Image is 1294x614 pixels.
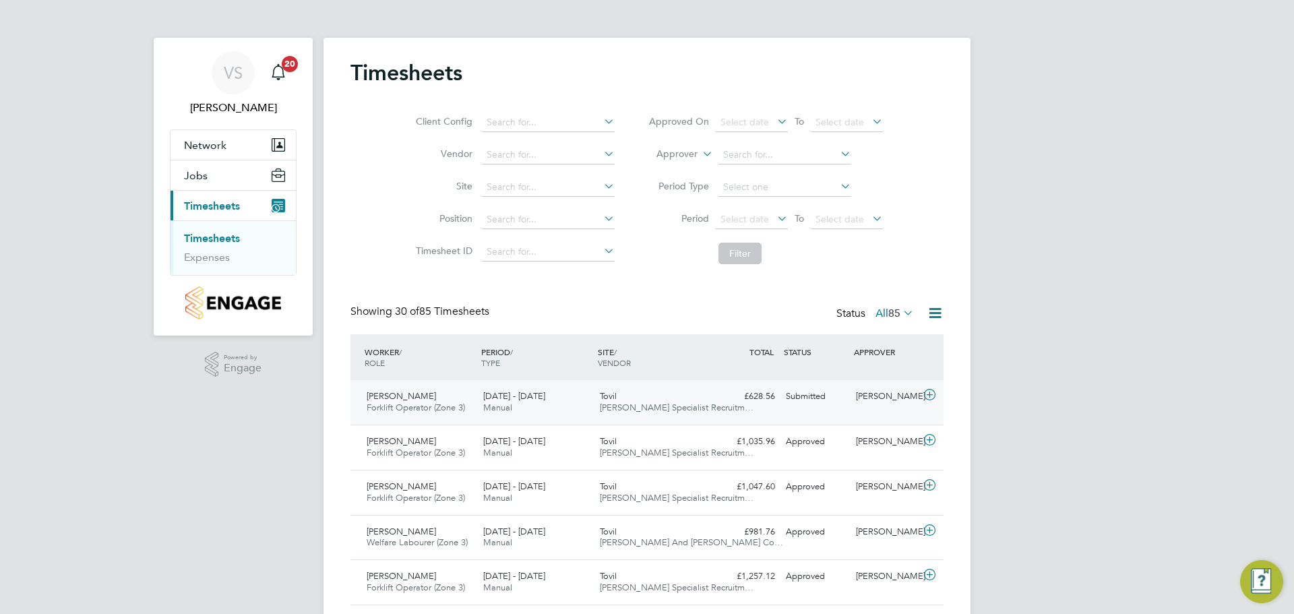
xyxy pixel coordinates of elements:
input: Search for... [482,178,615,197]
label: Site [412,180,472,192]
div: [PERSON_NAME] [851,565,921,588]
span: TYPE [481,357,500,368]
span: TOTAL [749,346,774,357]
span: [PERSON_NAME] Specialist Recruitm… [600,492,753,503]
a: 20 [265,51,292,94]
div: Approved [780,476,851,498]
button: Filter [718,243,762,264]
span: VENDOR [598,357,631,368]
div: STATUS [780,340,851,364]
span: [PERSON_NAME] [367,390,436,402]
span: Select date [720,213,769,225]
span: Manual [483,582,512,593]
input: Search for... [482,113,615,132]
span: [PERSON_NAME] [367,481,436,492]
div: Timesheets [171,220,296,275]
nav: Main navigation [154,38,313,336]
label: Position [412,212,472,224]
a: Go to home page [170,286,297,319]
span: Powered by [224,352,261,363]
div: Approved [780,431,851,453]
span: / [614,346,617,357]
span: 85 Timesheets [395,305,489,318]
span: / [399,346,402,357]
button: Engage Resource Center [1240,560,1283,603]
span: Jobs [184,169,208,182]
span: ROLE [365,357,385,368]
span: Tovil [600,435,617,447]
span: [PERSON_NAME] [367,526,436,537]
span: Manual [483,492,512,503]
div: Status [836,305,917,324]
span: Manual [483,536,512,548]
span: VS [224,64,243,82]
label: Approved On [648,115,709,127]
div: PERIOD [478,340,594,375]
span: Manual [483,447,512,458]
span: 85 [888,307,900,320]
h2: Timesheets [350,59,462,86]
span: Timesheets [184,199,240,212]
span: Engage [224,363,261,374]
input: Search for... [482,210,615,229]
label: Vendor [412,148,472,160]
span: 30 of [395,305,419,318]
span: [DATE] - [DATE] [483,481,545,492]
span: 20 [282,56,298,72]
a: VS[PERSON_NAME] [170,51,297,116]
a: Expenses [184,251,230,264]
label: Timesheet ID [412,245,472,257]
span: Tovil [600,481,617,492]
div: [PERSON_NAME] [851,521,921,543]
label: Period Type [648,180,709,192]
span: [PERSON_NAME] Specialist Recruitm… [600,582,753,593]
input: Search for... [482,243,615,262]
a: Powered byEngage [205,352,262,377]
span: Select date [815,116,864,128]
img: countryside-properties-logo-retina.png [185,286,280,319]
span: [PERSON_NAME] [367,435,436,447]
span: Select date [815,213,864,225]
a: Timesheets [184,232,240,245]
div: £981.76 [710,521,780,543]
label: Approver [637,148,698,161]
span: [DATE] - [DATE] [483,526,545,537]
button: Network [171,130,296,160]
button: Timesheets [171,191,296,220]
div: Approved [780,521,851,543]
label: All [875,307,914,320]
span: Valentyn Samchuk [170,100,297,116]
label: Client Config [412,115,472,127]
label: Period [648,212,709,224]
div: Approved [780,565,851,588]
span: Welfare Labourer (Zone 3) [367,536,468,548]
div: Showing [350,305,492,319]
div: SITE [594,340,711,375]
div: £1,257.12 [710,565,780,588]
input: Select one [718,178,851,197]
button: Jobs [171,160,296,190]
span: / [510,346,513,357]
div: Submitted [780,386,851,408]
div: WORKER [361,340,478,375]
span: [DATE] - [DATE] [483,390,545,402]
span: [DATE] - [DATE] [483,570,545,582]
span: Manual [483,402,512,413]
span: To [791,210,808,227]
span: Tovil [600,570,617,582]
span: Forklift Operator (Zone 3) [367,447,465,458]
span: [PERSON_NAME] Specialist Recruitm… [600,447,753,458]
span: [PERSON_NAME] [367,570,436,582]
div: £1,047.60 [710,476,780,498]
span: Tovil [600,390,617,402]
div: £628.56 [710,386,780,408]
input: Search for... [718,146,851,164]
span: [PERSON_NAME] Specialist Recruitm… [600,402,753,413]
span: [PERSON_NAME] And [PERSON_NAME] Co… [600,536,783,548]
span: Network [184,139,226,152]
div: £1,035.96 [710,431,780,453]
span: Select date [720,116,769,128]
input: Search for... [482,146,615,164]
div: [PERSON_NAME] [851,431,921,453]
span: [DATE] - [DATE] [483,435,545,447]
